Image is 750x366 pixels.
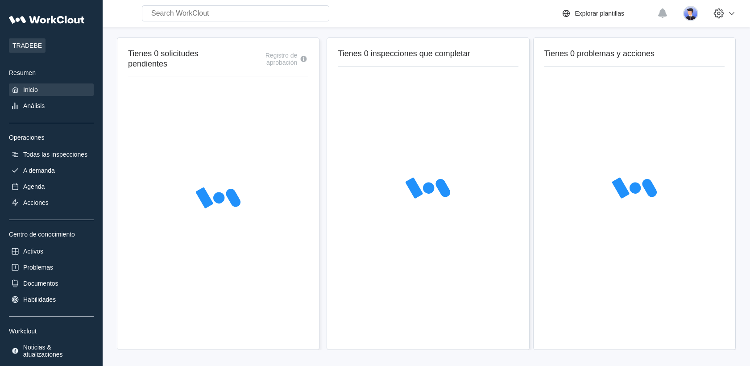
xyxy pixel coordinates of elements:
[338,49,518,59] h2: Tienes 0 inspecciones que completar
[23,264,53,271] div: Problemas
[9,196,94,209] a: Acciones
[142,5,329,21] input: Search WorkClout
[683,6,698,21] img: user-5.png
[9,83,94,96] a: Inicio
[9,100,94,112] a: Análisis
[9,342,94,360] a: Noticias & atualizaciones
[9,134,94,141] div: Operaciones
[9,293,94,306] a: Habilidades
[23,183,45,190] div: Agenda
[23,102,45,109] div: Análisis
[23,167,55,174] div: A demanda
[23,199,49,206] div: Acciones
[9,38,46,53] span: TRADEBE
[561,8,653,19] a: Explorar plantillas
[9,164,94,177] a: A demanda
[9,245,94,258] a: Activos
[128,49,235,69] h2: Tienes 0 solicitudes pendientes
[235,52,297,66] div: Registro de aprobación
[9,231,94,238] div: Centro de conocimiento
[9,180,94,193] a: Agenda
[23,248,43,255] div: Activos
[575,10,625,17] div: Explorar plantillas
[23,296,56,303] div: Habilidades
[9,261,94,274] a: Problemas
[23,280,58,287] div: Documentos
[544,49,725,59] h2: Tienes 0 problemas y acciones
[23,86,38,93] div: Inicio
[9,69,94,76] div: Resumen
[9,328,94,335] div: Workclout
[9,148,94,161] a: Todas las inspecciones
[23,344,92,358] div: Noticias & atualizaciones
[9,277,94,290] a: Documentos
[23,151,87,158] div: Todas las inspecciones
